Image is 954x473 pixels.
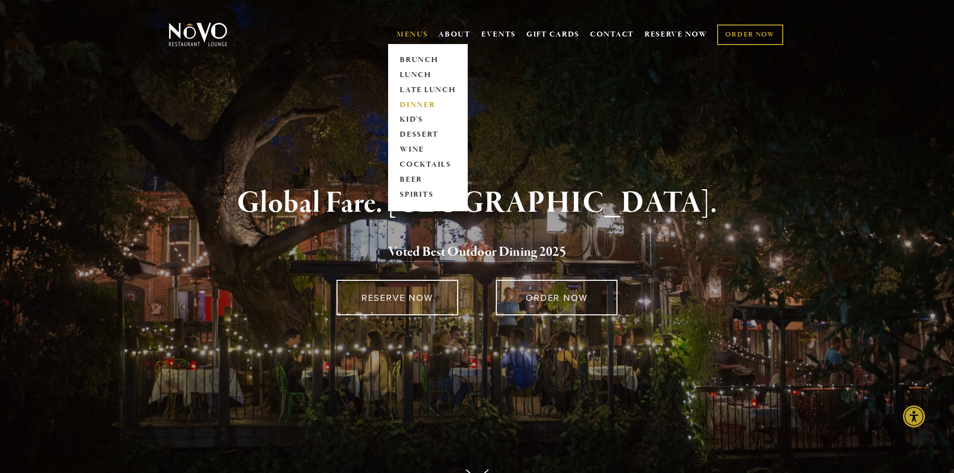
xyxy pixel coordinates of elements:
[717,25,783,45] a: ORDER NOW
[438,30,471,40] a: ABOUT
[397,53,459,68] a: BRUNCH
[397,68,459,83] a: LUNCH
[397,188,459,203] a: SPIRITS
[397,128,459,143] a: DESSERT
[237,184,717,222] strong: Global Fare. [GEOGRAPHIC_DATA].
[397,30,428,40] a: MENUS
[496,280,617,315] a: ORDER NOW
[903,405,925,427] div: Accessibility Menu
[388,243,559,262] a: Voted Best Outdoor Dining 202
[397,83,459,98] a: LATE LUNCH
[167,22,229,47] img: Novo Restaurant &amp; Lounge
[590,25,634,44] a: CONTACT
[397,143,459,158] a: WINE
[645,25,708,44] a: RESERVE NOW
[397,158,459,173] a: COCKTAILS
[397,173,459,188] a: BEER
[481,30,516,40] a: EVENTS
[337,280,458,315] a: RESERVE NOW
[526,25,579,44] a: GIFT CARDS
[397,98,459,113] a: DINNER
[397,113,459,128] a: KID'S
[185,242,769,263] h2: 5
